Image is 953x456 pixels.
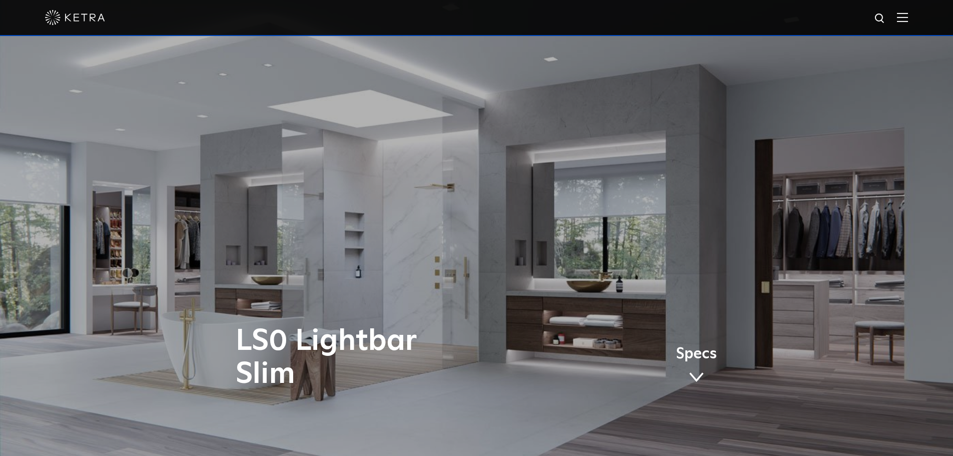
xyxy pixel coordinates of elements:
[676,347,717,361] span: Specs
[874,13,886,25] img: search icon
[236,325,518,391] h1: LS0 Lightbar Slim
[676,347,717,386] a: Specs
[897,13,908,22] img: Hamburger%20Nav.svg
[45,10,105,25] img: ketra-logo-2019-white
